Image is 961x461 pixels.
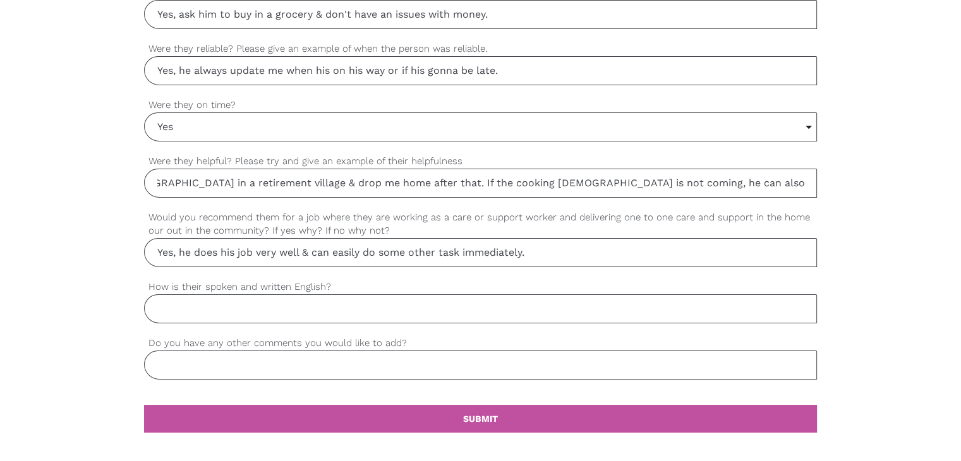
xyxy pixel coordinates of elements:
a: SUBMIT [144,405,817,433]
label: How is their spoken and written English? [144,280,817,294]
label: Were they reliable? Please give an example of when the person was reliable. [144,42,817,56]
label: Do you have any other comments you would like to add? [144,336,817,350]
label: Were they on time? [144,98,817,112]
label: Were they helpful? Please try and give an example of their helpfulness [144,154,817,169]
label: Would you recommend them for a job where they are working as a care or support worker and deliver... [144,210,817,238]
b: SUBMIT [463,414,498,424]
